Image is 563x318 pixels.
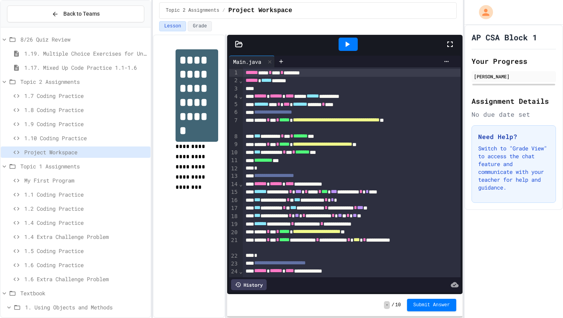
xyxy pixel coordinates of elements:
span: 8/26 Quiz Review [20,35,147,43]
span: Fold line [239,181,243,187]
div: 18 [229,213,239,220]
div: 21 [229,237,239,252]
span: Project Workspace [228,6,292,15]
div: My Account [471,3,495,21]
button: Grade [188,21,212,31]
div: 3 [229,85,239,93]
h1: AP CSA Block 1 [472,32,537,43]
div: 23 [229,260,239,268]
span: 1.6 Extra Challenge Problem [24,275,147,283]
div: 25 [229,276,239,284]
span: 10 [395,302,401,308]
div: 9 [229,141,239,148]
h2: Assignment Details [472,96,556,107]
div: 17 [229,204,239,212]
span: 1.8 Coding Practice [24,106,147,114]
div: Main.java [229,58,265,66]
span: 1.2 Coding Practice [24,204,147,213]
div: 4 [229,93,239,101]
span: 1.4 Coding Practice [24,219,147,227]
span: Fold line [239,268,243,275]
span: 1.10 Coding Practice [24,134,147,142]
span: 1.7 Coding Practice [24,92,147,100]
span: Topic 1 Assignments [20,162,147,170]
span: Fold line [239,93,243,99]
span: 1. Using Objects and Methods [25,303,147,311]
div: 2 [229,77,239,85]
div: No due date set [472,110,556,119]
span: - [384,301,390,309]
span: Back to Teams [63,10,100,18]
span: Project Workspace [24,148,147,156]
div: 24 [229,268,239,276]
span: 1.17. Mixed Up Code Practice 1.1-1.6 [24,63,147,72]
h3: Need Help? [478,132,549,141]
button: Submit Answer [407,299,456,311]
p: Switch to "Grade View" to access the chat feature and communicate with your teacher for help and ... [478,145,549,192]
div: History [231,279,267,290]
span: Topic 2 Assignments [166,7,219,14]
span: 1.9 Coding Practice [24,120,147,128]
div: 7 [229,117,239,133]
div: 15 [229,188,239,196]
div: [PERSON_NAME] [474,73,554,80]
span: 1.6 Coding Practice [24,261,147,269]
div: 16 [229,197,239,204]
h2: Your Progress [472,56,556,67]
div: 22 [229,252,239,260]
button: Lesson [159,21,186,31]
div: 19 [229,220,239,228]
span: 1.19. Multiple Choice Exercises for Unit 1a (1.1-1.6) [24,49,147,58]
div: 13 [229,172,239,180]
div: 14 [229,181,239,188]
span: 1.5 Coding Practice [24,247,147,255]
span: My First Program [24,176,147,184]
div: 1 [229,69,239,77]
span: Fold line [239,78,243,84]
div: 10 [229,149,239,157]
span: / [391,302,394,308]
span: / [222,7,225,14]
div: 11 [229,157,239,164]
div: 8 [229,133,239,141]
span: 1.1 Coding Practice [24,190,147,199]
div: 6 [229,108,239,116]
span: Textbook [20,289,147,297]
div: 5 [229,101,239,108]
span: 1.4 Extra Challenge Problem [24,233,147,241]
div: 20 [229,229,239,237]
span: Topic 2 Assignments [20,78,147,86]
div: 12 [229,165,239,173]
button: Back to Teams [7,5,144,22]
div: Main.java [229,56,275,67]
span: Submit Answer [413,302,450,308]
